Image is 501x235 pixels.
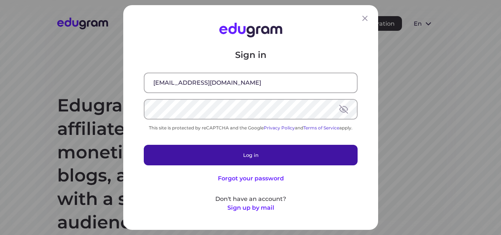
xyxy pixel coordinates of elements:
[144,49,358,61] p: Sign in
[145,73,357,92] input: Email
[227,203,274,212] button: Sign up by mail
[217,174,284,183] button: Forgot your password
[144,195,358,203] p: Don't have an account?
[264,125,295,131] a: Privacy Policy
[144,125,358,131] div: This site is protected by reCAPTCHA and the Google and apply.
[144,145,358,165] button: Log in
[219,23,282,37] img: Edugram Logo
[303,125,339,131] a: Terms of Service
